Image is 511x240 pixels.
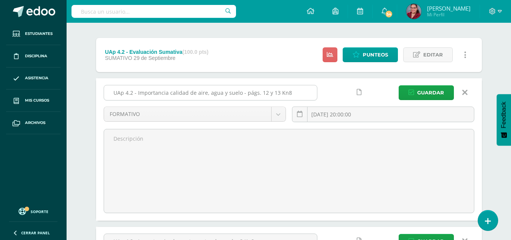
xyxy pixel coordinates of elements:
[105,55,132,61] span: SUMATIVO
[427,5,471,12] span: [PERSON_NAME]
[6,67,61,90] a: Asistencia
[134,55,176,61] span: 29 de Septiembre
[71,5,236,18] input: Busca un usuario...
[6,45,61,67] a: Disciplina
[104,85,317,100] input: Título
[6,23,61,45] a: Estudiantes
[25,31,53,37] span: Estudiantes
[417,86,444,100] span: Guardar
[427,11,471,18] span: Mi Perfil
[25,53,47,59] span: Disciplina
[6,112,61,134] a: Archivos
[343,47,398,62] a: Punteos
[9,206,57,216] a: Soporte
[423,48,443,62] span: Editar
[110,107,266,121] span: FORMATIVO
[406,4,421,19] img: e95347a5d296bc6017f1216fd3eb001a.png
[105,49,208,55] div: UAp 4.2 - Evaluación Sumativa
[31,209,48,214] span: Soporte
[500,102,507,128] span: Feedback
[25,97,49,104] span: Mis cursos
[385,10,393,18] span: 54
[182,49,208,55] strong: (100.0 pts)
[6,89,61,112] a: Mis cursos
[292,107,474,122] input: Fecha de entrega
[25,120,45,126] span: Archivos
[104,107,286,121] a: FORMATIVO
[363,48,388,62] span: Punteos
[399,85,454,100] button: Guardar
[497,94,511,146] button: Feedback - Mostrar encuesta
[25,75,48,81] span: Asistencia
[21,230,50,235] span: Cerrar panel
